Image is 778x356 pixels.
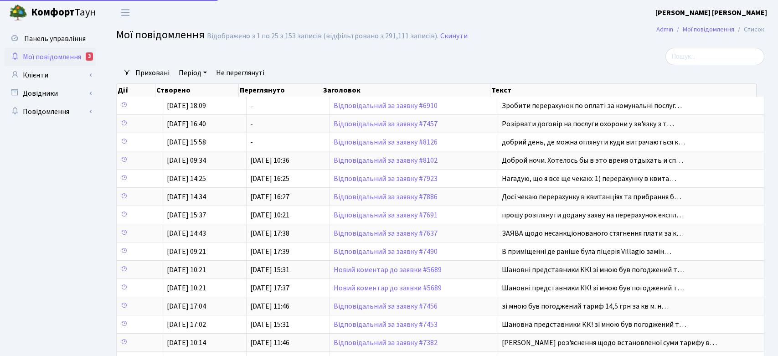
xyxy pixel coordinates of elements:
a: Admin [656,25,673,34]
span: [DATE] 15:31 [250,265,289,275]
a: Мої повідомлення [683,25,734,34]
span: [DATE] 17:02 [167,320,206,330]
span: Нагадую, що я все ще чекаю: 1) перерахунку в квита… [502,174,676,184]
a: Повідомлення [5,103,96,121]
span: [DATE] 11:46 [250,301,289,311]
a: Відповідальний за заявку #6910 [334,101,438,111]
span: - [250,119,253,129]
a: Довідники [5,84,96,103]
a: Не переглянуті [212,65,268,81]
span: [DATE] 18:09 [167,101,206,111]
span: В приміщенні де раніше була піцерія Villagio замін… [502,247,671,257]
a: Новий коментар до заявки #5689 [334,265,442,275]
button: Переключити навігацію [114,5,137,20]
a: Скинути [440,32,468,41]
span: [DATE] 10:14 [167,338,206,348]
span: Панель управління [24,34,86,44]
span: [DATE] 09:34 [167,155,206,165]
span: [DATE] 10:36 [250,155,289,165]
b: Комфорт [31,5,75,20]
th: Переглянуто [239,84,322,97]
span: добрий день, де можна оглянути куди витрачаються к… [502,137,685,147]
a: Відповідальний за заявку #7453 [334,320,438,330]
a: Відповідальний за заявку #7886 [334,192,438,202]
th: Заголовок [322,84,490,97]
span: [DATE] 15:58 [167,137,206,147]
span: [DATE] 10:21 [167,265,206,275]
span: [DATE] 09:21 [167,247,206,257]
a: Приховані [132,65,173,81]
a: [PERSON_NAME] [PERSON_NAME] [655,7,767,18]
span: Мої повідомлення [23,52,81,62]
span: [DATE] 11:46 [250,338,289,348]
th: Текст [490,84,757,97]
span: - [250,101,253,111]
a: Відповідальний за заявку #8126 [334,137,438,147]
span: [DATE] 16:40 [167,119,206,129]
span: [PERSON_NAME] роз'яснення щодо встановленої суми тарифу в… [502,338,717,348]
a: Клієнти [5,66,96,84]
span: Доброй ночи. Хотелось бы в это время отдыхать и сп… [502,155,683,165]
span: [DATE] 16:27 [250,192,289,202]
span: [DATE] 14:25 [167,174,206,184]
span: [DATE] 17:04 [167,301,206,311]
span: [DATE] 17:37 [250,283,289,293]
th: Створено [155,84,239,97]
span: Розірвати договір на послуги охорони у зв'язку з т… [502,119,674,129]
span: - [250,137,253,147]
span: [DATE] 14:34 [167,192,206,202]
span: [DATE] 17:38 [250,228,289,238]
span: [DATE] 10:21 [167,283,206,293]
span: [DATE] 17:39 [250,247,289,257]
span: [DATE] 15:31 [250,320,289,330]
span: прошу розглянути додану заяву на перерахунок експл… [502,210,684,220]
a: Відповідальний за заявку #7637 [334,228,438,238]
a: Панель управління [5,30,96,48]
span: Таун [31,5,96,21]
span: Шановні представники КК! зі мною був погоджений т… [502,283,685,293]
span: зі мною був погоджений тариф 14,5 грн за кв м. н… [502,301,669,311]
span: Шановні представники КК! зі мною був погоджений т… [502,265,685,275]
div: 3 [86,52,93,61]
a: Відповідальний за заявку #7923 [334,174,438,184]
a: Відповідальний за заявку #7490 [334,247,438,257]
span: Шановна представники КК! зі мною був погоджений т… [502,320,686,330]
nav: breadcrumb [643,20,778,39]
a: Відповідальний за заявку #7456 [334,301,438,311]
span: Досі чекаю перерахунку в квитанціях та прибрання б… [502,192,681,202]
a: Мої повідомлення3 [5,48,96,66]
span: Зробити перерахунок по оплаті за комунальні послуг… [502,101,682,111]
a: Відповідальний за заявку #7382 [334,338,438,348]
th: Дії [117,84,155,97]
a: Відповідальний за заявку #8102 [334,155,438,165]
span: [DATE] 16:25 [250,174,289,184]
span: [DATE] 10:21 [250,210,289,220]
a: Новий коментар до заявки #5689 [334,283,442,293]
div: Відображено з 1 по 25 з 153 записів (відфільтровано з 291,111 записів). [207,32,438,41]
a: Відповідальний за заявку #7691 [334,210,438,220]
span: Мої повідомлення [116,27,205,43]
input: Пошук... [665,48,764,65]
li: Список [734,25,764,35]
a: Відповідальний за заявку #7457 [334,119,438,129]
a: Період [175,65,211,81]
span: [DATE] 14:43 [167,228,206,238]
img: logo.png [9,4,27,22]
span: [DATE] 15:37 [167,210,206,220]
span: ЗАЯВА щодо несанкціонованого стягнення плати за к… [502,228,684,238]
b: [PERSON_NAME] [PERSON_NAME] [655,8,767,18]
